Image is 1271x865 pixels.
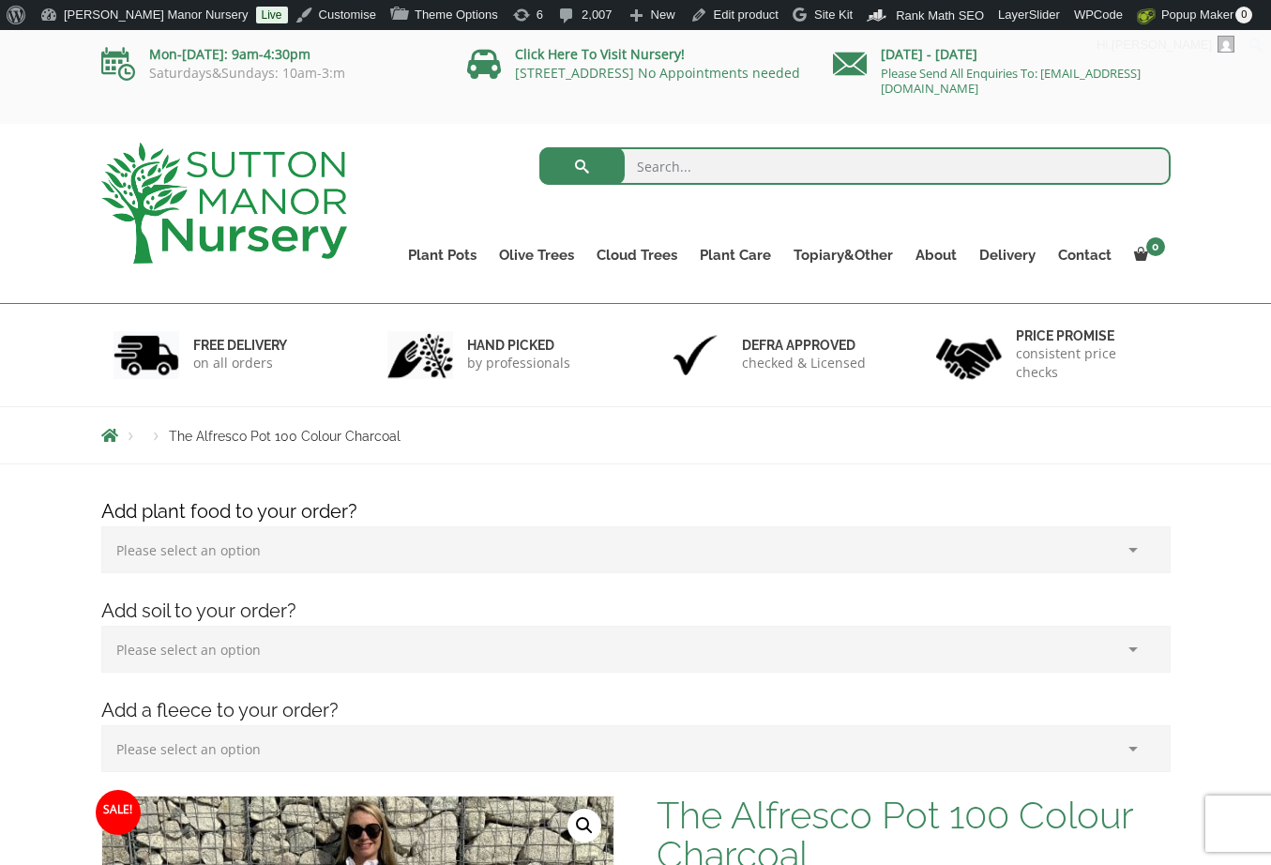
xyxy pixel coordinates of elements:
[87,497,1185,526] h4: Add plant food to your order?
[101,143,347,264] img: logo
[1090,30,1242,60] a: Hi,
[1123,242,1171,268] a: 0
[515,64,800,82] a: [STREET_ADDRESS] No Appointments needed
[515,45,685,63] a: Click Here To Visit Nursery!
[467,337,570,354] h6: hand picked
[742,354,866,372] p: checked & Licensed
[833,43,1171,66] p: [DATE] - [DATE]
[904,242,968,268] a: About
[688,242,782,268] a: Plant Care
[193,337,287,354] h6: FREE DELIVERY
[896,8,984,23] span: Rank Math SEO
[387,331,453,379] img: 2.jpg
[539,147,1171,185] input: Search...
[662,331,728,379] img: 3.jpg
[113,331,179,379] img: 1.jpg
[87,696,1185,725] h4: Add a fleece to your order?
[1235,7,1252,23] span: 0
[1016,344,1158,382] p: consistent price checks
[256,7,288,23] a: Live
[1047,242,1123,268] a: Contact
[968,242,1047,268] a: Delivery
[169,429,401,444] span: The Alfresco Pot 100 Colour Charcoal
[782,242,904,268] a: Topiary&Other
[881,65,1141,97] a: Please Send All Enquiries To: [EMAIL_ADDRESS][DOMAIN_NAME]
[1016,327,1158,344] h6: Price promise
[936,326,1002,384] img: 4.jpg
[397,242,488,268] a: Plant Pots
[567,809,601,842] a: View full-screen image gallery
[814,8,853,22] span: Site Kit
[488,242,585,268] a: Olive Trees
[585,242,688,268] a: Cloud Trees
[101,66,439,81] p: Saturdays&Sundays: 10am-3:m
[193,354,287,372] p: on all orders
[1112,38,1212,52] span: [PERSON_NAME]
[101,428,1171,443] nav: Breadcrumbs
[87,597,1185,626] h4: Add soil to your order?
[96,790,141,835] span: Sale!
[742,337,866,354] h6: Defra approved
[101,43,439,66] p: Mon-[DATE]: 9am-4:30pm
[467,354,570,372] p: by professionals
[1146,237,1165,256] span: 0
